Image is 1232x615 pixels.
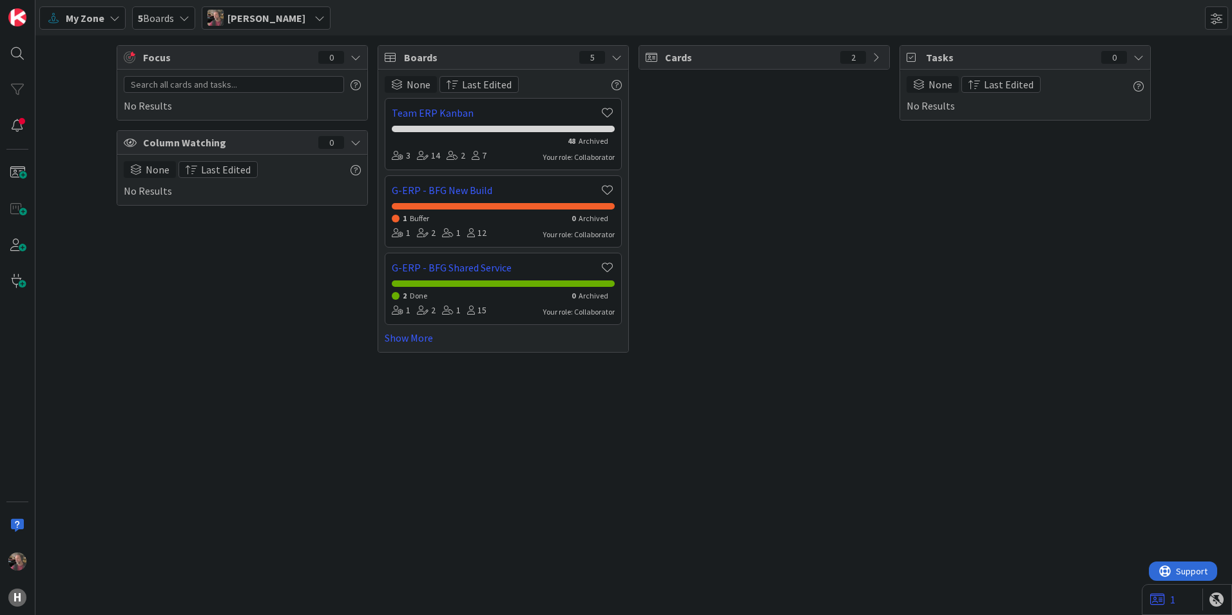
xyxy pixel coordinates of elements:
[178,161,258,178] button: Last Edited
[410,291,427,300] span: Done
[926,50,1095,65] span: Tasks
[8,589,26,607] div: H
[207,10,224,26] img: BF
[572,213,575,223] span: 0
[543,151,615,163] div: Your role: Collaborator
[579,51,605,64] div: 5
[472,149,486,163] div: 7
[392,304,410,318] div: 1
[840,51,866,64] div: 2
[410,213,429,223] span: Buffer
[392,226,410,240] div: 1
[8,8,26,26] img: Visit kanbanzone.com
[447,149,465,163] div: 2
[417,149,440,163] div: 14
[8,552,26,571] img: BF
[146,162,169,177] span: None
[124,76,344,93] input: Search all cards and tasks...
[579,136,608,146] span: Archived
[138,12,143,24] b: 5
[407,77,430,92] span: None
[467,226,486,240] div: 12
[1150,592,1175,607] a: 1
[392,105,599,121] a: Team ERP Kanban
[417,304,436,318] div: 2
[138,10,174,26] span: Boards
[665,50,834,65] span: Cards
[318,51,344,64] div: 0
[462,77,512,92] span: Last Edited
[403,213,407,223] span: 1
[1101,51,1127,64] div: 0
[124,76,361,113] div: No Results
[66,10,104,26] span: My Zone
[543,306,615,318] div: Your role: Collaborator
[392,149,410,163] div: 3
[27,2,59,17] span: Support
[984,77,1034,92] span: Last Edited
[385,330,622,346] a: Show More
[442,304,461,318] div: 1
[392,182,599,198] a: G-ERP - BFG New Build
[907,76,1144,113] div: No Results
[579,213,608,223] span: Archived
[572,291,575,300] span: 0
[201,162,251,177] span: Last Edited
[143,50,308,65] span: Focus
[143,135,312,150] span: Column Watching
[543,229,615,240] div: Your role: Collaborator
[403,291,407,300] span: 2
[124,161,361,199] div: No Results
[227,10,305,26] span: [PERSON_NAME]
[417,226,436,240] div: 2
[568,136,575,146] span: 48
[961,76,1041,93] button: Last Edited
[318,136,344,149] div: 0
[467,304,486,318] div: 15
[404,50,573,65] span: Boards
[439,76,519,93] button: Last Edited
[579,291,608,300] span: Archived
[392,260,599,275] a: G-ERP - BFG Shared Service
[929,77,952,92] span: None
[442,226,461,240] div: 1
